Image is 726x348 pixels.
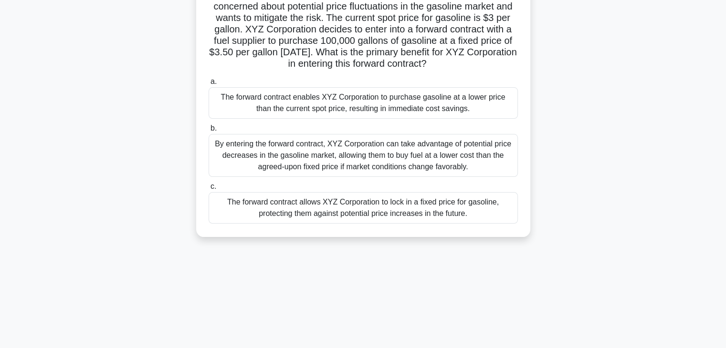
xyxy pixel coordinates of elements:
div: The forward contract allows XYZ Corporation to lock in a fixed price for gasoline, protecting the... [209,192,518,224]
span: b. [210,124,217,132]
div: By entering the forward contract, XYZ Corporation can take advantage of potential price decreases... [209,134,518,177]
span: a. [210,77,217,85]
div: The forward contract enables XYZ Corporation to purchase gasoline at a lower price than the curre... [209,87,518,119]
span: c. [210,182,216,190]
